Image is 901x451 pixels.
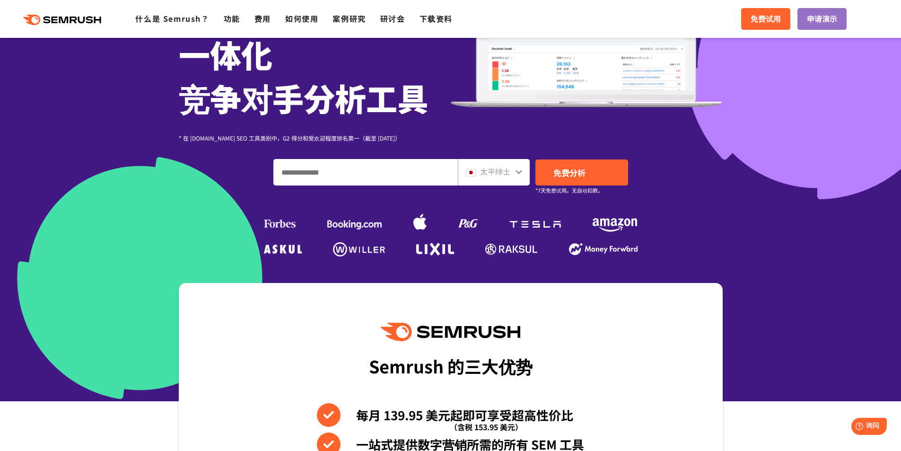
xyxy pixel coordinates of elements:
[179,134,401,142] font: * 在 [DOMAIN_NAME] SEO 工具类别中，G2 得分和受欢迎程度排名第一（截至 [DATE]）
[817,414,891,441] iframe: 帮助小部件启动器
[751,13,781,24] font: 免费试用
[224,13,240,24] a: 功能
[535,159,628,186] a: 免费分析
[380,13,405,24] a: 研讨会
[381,323,520,341] img: Semrush
[553,167,586,178] font: 免费分析
[369,354,533,378] font: Semrush 的三大优势
[356,406,573,424] font: 每月 139.95 美元起即可享受超高性价比
[797,8,847,30] a: 申请演示
[420,13,453,24] a: 下载资料
[807,13,837,24] font: 申请演示
[741,8,790,30] a: 免费试用
[179,75,429,120] font: 竞争对手分析工具
[450,421,523,433] font: （含税 153.95 美元）
[254,13,271,24] a: 费用
[480,166,510,177] font: 太平绅士
[179,31,272,77] font: 一体化
[274,159,457,185] input: 输入域名、关键字或 URL
[535,186,603,194] font: *7天免费试用。无自动扣款。
[285,13,318,24] a: 如何使用
[135,13,209,24] a: 什么是 Semrush？
[332,13,366,24] a: 案例研究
